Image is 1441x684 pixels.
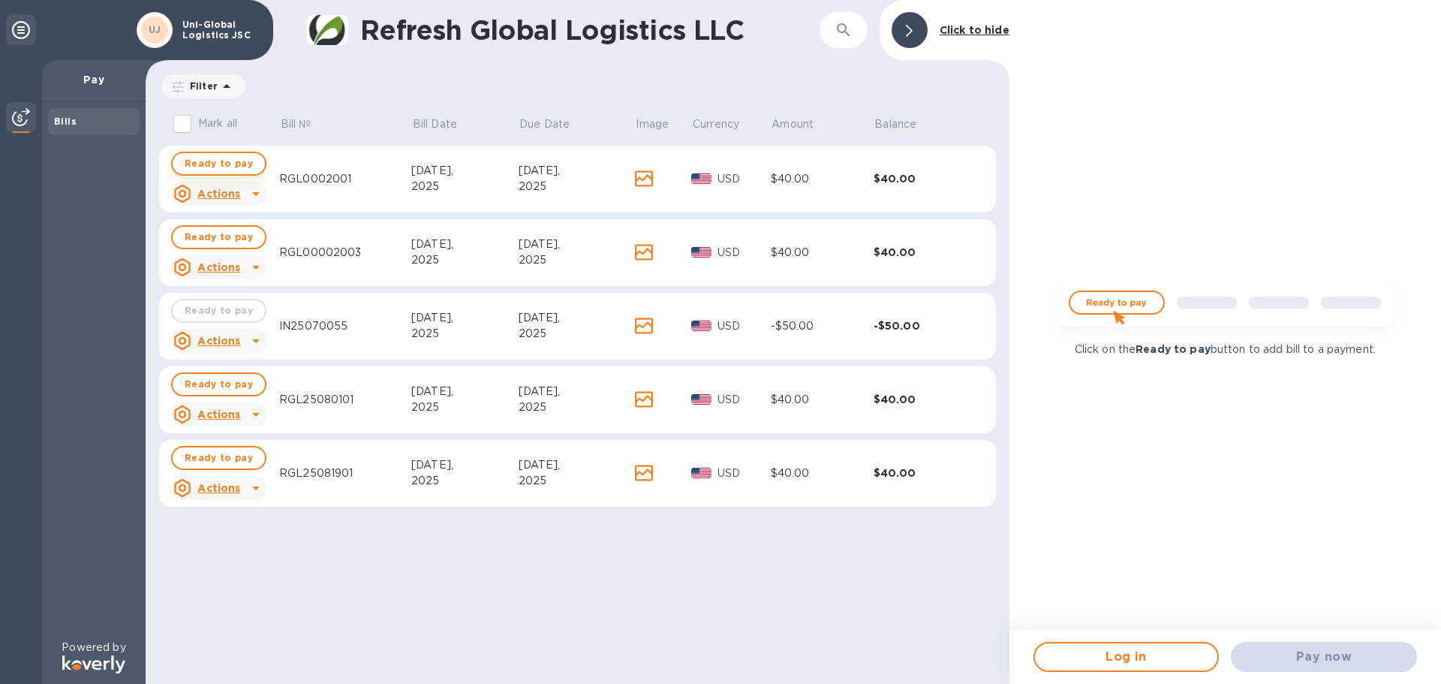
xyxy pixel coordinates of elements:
span: Bill Date [413,116,477,132]
u: Actions [197,408,240,420]
p: USD [717,318,771,334]
div: 2025 [411,252,518,268]
button: Ready to pay [171,225,266,249]
p: Powered by [62,640,125,655]
div: -$50.00 [771,318,874,334]
span: Amount [772,116,833,132]
div: [DATE], [411,384,518,399]
span: Ready to pay [185,228,253,246]
p: USD [717,466,771,481]
img: USD [691,173,711,184]
div: RGL25080101 [279,392,411,408]
div: $40.00 [874,392,976,407]
div: 2025 [519,473,635,489]
u: Actions [197,261,240,273]
h1: Refresh Global Logistics LLC [360,14,820,46]
span: Ready to pay [185,449,253,467]
div: -$50.00 [874,318,976,333]
div: IN25070055 [279,318,411,334]
div: [DATE], [519,457,635,473]
img: USD [691,321,711,331]
div: $40.00 [874,466,976,481]
p: Amount [772,116,814,132]
p: USD [717,392,771,408]
span: Balance [874,116,936,132]
button: Ready to pay [171,372,266,396]
div: RGL25081901 [279,466,411,481]
p: Balance [874,116,916,132]
div: 2025 [411,399,518,415]
div: 2025 [519,179,635,194]
div: [DATE], [519,384,635,399]
p: Mark all [198,116,237,131]
div: 2025 [519,399,635,415]
u: Actions [197,482,240,494]
b: UJ [149,24,161,35]
button: Log in [1033,642,1220,672]
div: 2025 [519,326,635,342]
p: USD [717,245,771,261]
p: Due Date [519,116,570,132]
div: [DATE], [411,237,518,252]
span: Log in [1047,648,1206,666]
div: $40.00 [874,245,976,260]
div: RGL00002003 [279,245,411,261]
span: Ready to pay [185,155,253,173]
div: $40.00 [771,466,874,481]
p: Click on the button to add bill to a payment. [1075,342,1376,357]
img: USD [691,468,711,478]
p: Image [636,116,669,132]
img: Logo [62,655,125,673]
span: Bill № [281,116,331,132]
u: Actions [197,188,240,200]
div: $40.00 [771,392,874,408]
p: Bill Date [413,116,457,132]
b: Click to hide [940,24,1009,36]
b: Ready to pay [1136,343,1211,355]
u: Actions [197,335,240,347]
div: [DATE], [411,457,518,473]
b: Bills [54,116,77,127]
span: Due Date [519,116,589,132]
span: Ready to pay [185,375,253,393]
div: 2025 [411,179,518,194]
div: 2025 [411,326,518,342]
div: $40.00 [771,171,874,187]
div: 2025 [519,252,635,268]
p: Bill № [281,116,311,132]
div: [DATE], [519,310,635,326]
img: USD [691,394,711,405]
button: Ready to pay [171,152,266,176]
button: Ready to pay [171,446,266,470]
p: Currency [693,116,739,132]
div: [DATE], [519,163,635,179]
div: [DATE], [411,163,518,179]
div: 2025 [411,473,518,489]
p: Pay [54,72,134,87]
div: $40.00 [771,245,874,261]
div: [DATE], [411,310,518,326]
p: USD [717,171,771,187]
div: [DATE], [519,237,635,252]
div: $40.00 [874,171,976,186]
p: Uni-Global Logistics JSC [182,20,257,41]
img: USD [691,247,711,258]
p: Filter [184,80,218,92]
div: RGL0002001 [279,171,411,187]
